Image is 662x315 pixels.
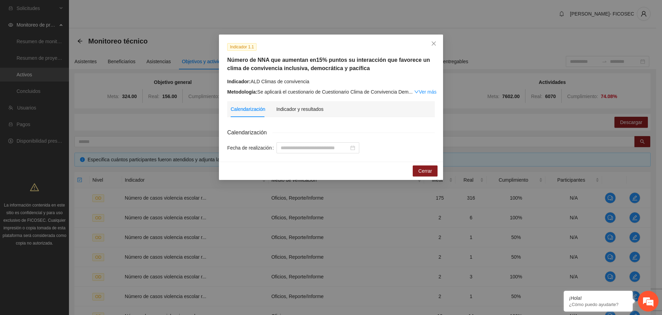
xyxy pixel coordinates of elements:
input: Fecha de realización [281,144,349,152]
span: close [431,41,437,46]
h5: Número de NNA que aumentan en15% puntos su interacción que favorece un clima de convivencia inclu... [227,56,435,73]
button: Cerrar [413,165,438,176]
span: Cerrar [418,167,432,175]
button: Close [424,35,443,53]
strong: Indicador: [227,79,251,84]
span: down [414,89,419,94]
div: ALD Climas de convivencia [227,78,435,85]
label: Fecha de realización [227,142,277,153]
p: ¿Cómo puedo ayudarte? [569,302,628,307]
div: Indicador y resultados [276,105,323,113]
div: Calendarización [231,105,265,113]
strong: Metodología: [227,89,257,95]
span: Calendarización [227,128,272,137]
a: Expand [414,89,437,95]
div: Se aplicará el cuestionario de Cuestionario Clima de Convivencia Dem [227,88,435,96]
div: ¡Hola! [569,295,628,301]
span: Indicador 1.1 [227,43,257,51]
span: ... [409,89,413,95]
